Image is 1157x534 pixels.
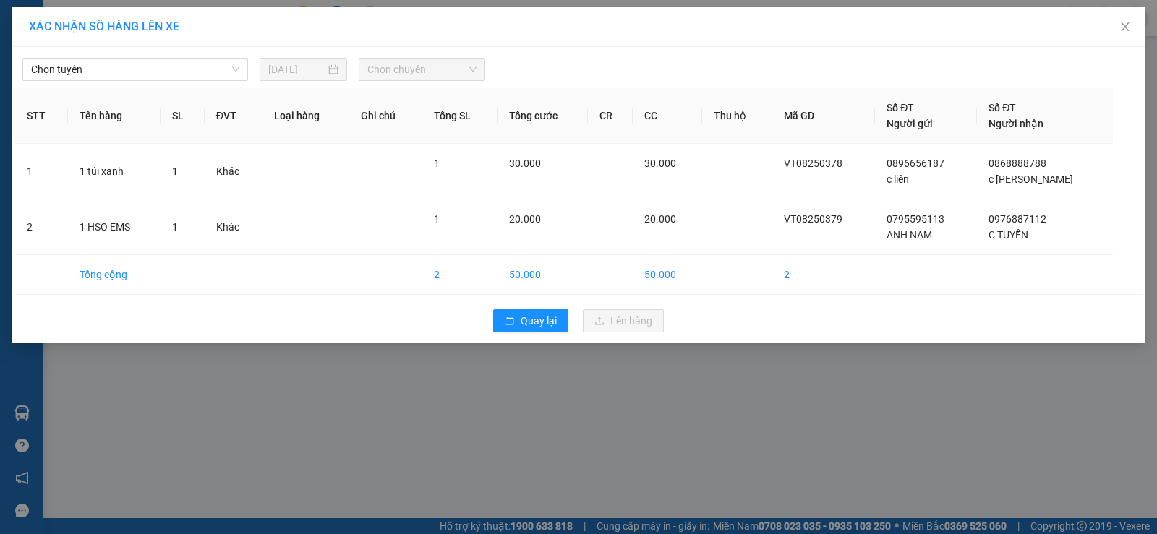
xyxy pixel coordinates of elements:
[31,59,239,80] span: Chọn tuyến
[367,59,477,80] span: Chọn chuyến
[887,158,944,169] span: 0896656187
[588,88,633,144] th: CR
[498,255,588,295] td: 50.000
[138,14,173,29] span: Nhận:
[12,47,128,64] div: ANH NAM
[772,88,875,144] th: Mã GD
[172,165,178,177] span: 1
[15,88,68,144] th: STT
[161,88,204,144] th: SL
[205,144,263,199] td: Khác
[205,199,263,255] td: Khác
[772,255,875,295] td: 2
[989,229,1028,241] span: C TUYỀN
[138,12,255,64] div: VP 36 [PERSON_NAME] - Bà Rịa
[493,309,568,332] button: rollbackQuay lại
[138,82,255,102] div: 0976887112
[422,88,498,144] th: Tổng SL
[989,102,1016,113] span: Số ĐT
[434,158,440,169] span: 1
[521,313,557,329] span: Quay lại
[887,118,933,129] span: Người gửi
[509,158,541,169] span: 30.000
[887,229,932,241] span: ANH NAM
[12,12,128,47] div: VP 108 [PERSON_NAME]
[68,88,161,144] th: Tên hàng
[1105,7,1145,48] button: Close
[172,221,178,233] span: 1
[644,158,676,169] span: 30.000
[784,158,842,169] span: VT08250378
[644,213,676,225] span: 20.000
[15,144,68,199] td: 1
[498,88,588,144] th: Tổng cước
[12,14,35,29] span: Gửi:
[434,213,440,225] span: 1
[268,61,325,77] input: 12/08/2025
[633,88,702,144] th: CC
[262,88,349,144] th: Loại hàng
[702,88,772,144] th: Thu hộ
[349,88,422,144] th: Ghi chú
[15,199,68,255] td: 2
[12,64,128,85] div: 0795595113
[159,102,214,127] span: VPBR
[422,255,498,295] td: 2
[68,255,161,295] td: Tổng cộng
[989,118,1043,129] span: Người nhận
[505,316,515,327] span: rollback
[989,158,1046,169] span: 0868888788
[887,173,909,185] span: c liên
[68,199,161,255] td: 1 HSO EMS
[509,213,541,225] span: 20.000
[989,173,1073,185] span: c [PERSON_NAME]
[784,213,842,225] span: VT08250379
[887,213,944,225] span: 0795595113
[1119,21,1131,33] span: close
[29,20,179,33] span: XÁC NHẬN SỐ HÀNG LÊN XE
[138,64,255,82] div: C TUYỀN
[989,213,1046,225] span: 0976887112
[633,255,702,295] td: 50.000
[68,144,161,199] td: 1 túi xanh
[887,102,914,113] span: Số ĐT
[205,88,263,144] th: ĐVT
[583,309,664,332] button: uploadLên hàng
